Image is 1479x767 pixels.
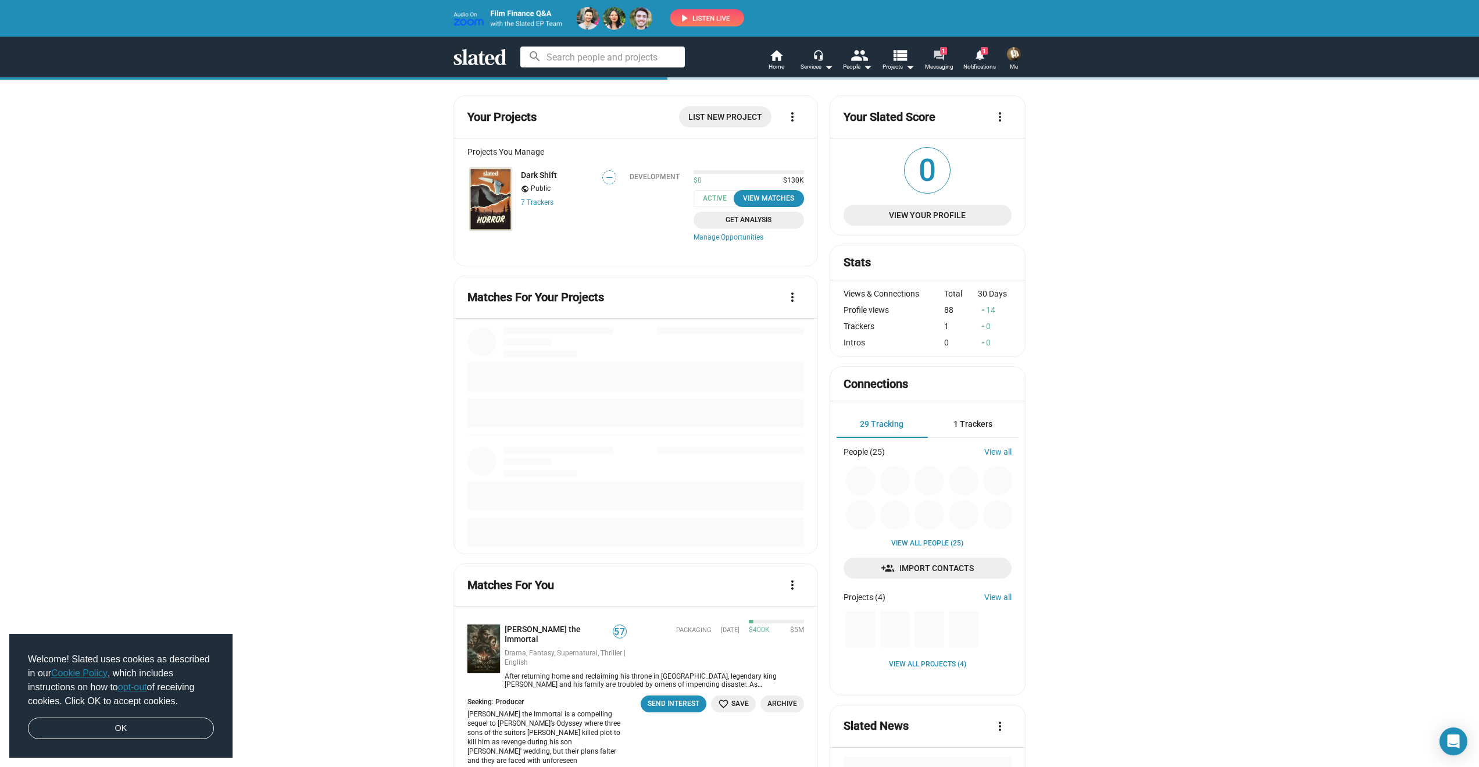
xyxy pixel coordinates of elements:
[1010,60,1018,74] span: Me
[769,60,784,74] span: Home
[919,48,959,74] a: 1Messaging
[1007,47,1021,61] img: Andrew Lillion
[118,682,147,692] a: opt-out
[925,60,953,74] span: Messaging
[878,48,919,74] button: Projects
[718,698,729,709] mat-icon: favorite_border
[844,558,1012,579] a: Import Contacts
[521,198,553,206] a: 7 Trackers
[853,558,1002,579] span: Import Contacts
[844,593,885,602] div: Projects (4)
[844,305,945,315] div: Profile views
[959,48,1000,74] a: 1Notifications
[993,719,1007,733] mat-icon: more_vert
[883,60,914,74] span: Projects
[467,625,500,688] a: Odysseus the Immortal
[889,660,966,669] a: View all Projects (4)
[821,60,835,74] mat-icon: arrow_drop_down
[796,48,837,74] button: Services
[505,649,627,668] div: Drama, Fantasy, Supernatural, Thriller | English
[953,419,992,429] span: 1 Trackers
[467,147,804,156] div: Projects You Manage
[778,176,804,185] span: $130K
[801,60,833,74] div: Services
[844,205,1012,226] a: View Your Profile
[785,626,804,635] span: $5M
[844,109,935,125] mat-card-title: Your Slated Score
[891,47,908,63] mat-icon: view_list
[51,668,108,678] a: Cookie Policy
[974,49,985,60] mat-icon: notifications
[843,60,872,74] div: People
[694,212,804,229] a: Get Analysis
[467,290,604,305] mat-card-title: Matches For Your Projects
[979,322,987,330] mat-icon: arrow_drop_up
[844,338,945,347] div: Intros
[905,148,950,193] span: 0
[860,60,874,74] mat-icon: arrow_drop_down
[756,48,796,74] a: Home
[933,50,944,61] mat-icon: forum
[844,255,871,270] mat-card-title: Stats
[711,695,756,712] button: Save
[520,47,685,67] input: Search people and projects
[641,695,706,712] button: Send Interest
[28,718,214,740] a: dismiss cookie message
[891,539,963,548] a: View all People (25)
[844,322,945,331] div: Trackers
[521,170,557,180] a: Dark Shift
[978,289,1012,298] div: 30 Days
[694,176,702,185] span: $0
[984,447,1012,456] a: View all
[785,110,799,124] mat-icon: more_vert
[741,192,797,205] div: View Matches
[9,634,233,758] div: cookieconsent
[981,47,988,55] span: 1
[978,322,1012,331] div: 0
[785,578,799,592] mat-icon: more_vert
[903,60,917,74] mat-icon: arrow_drop_down
[844,376,908,392] mat-card-title: Connections
[979,338,987,347] mat-icon: arrow_drop_up
[676,626,712,635] span: Packaging
[853,205,1002,226] span: View Your Profile
[467,166,514,233] a: Dark Shift
[767,698,797,710] span: Archive
[694,233,804,242] a: Manage Opportunities
[694,190,743,207] span: Active
[785,290,799,304] mat-icon: more_vert
[28,652,214,708] span: Welcome! Slated uses cookies as described in our , which includes instructions on how to of recei...
[860,419,903,429] span: 29 Tracking
[531,184,551,194] span: Public
[944,289,978,298] div: Total
[978,338,1012,347] div: 0
[734,190,804,207] button: View Matches
[500,672,804,688] div: After returning home and reclaiming his throne in Ithaca, legendary king Odysseus and his family ...
[630,173,680,181] div: Development
[844,289,945,298] div: Views & Connections
[467,577,554,593] mat-card-title: Matches For You
[837,48,878,74] button: People
[550,198,553,206] span: s
[760,695,804,712] button: Archive
[679,106,771,127] a: List New Project
[851,47,867,63] mat-icon: people
[470,168,512,230] img: Dark Shift
[984,593,1012,602] a: View all
[467,625,500,673] img: Odysseus the Immortal
[1000,45,1028,75] button: Andrew LillionMe
[603,172,616,183] span: —
[505,625,613,644] a: [PERSON_NAME] the Immortal
[978,305,1012,315] div: 14
[453,7,744,30] img: promo-live-zoom-ep-team4.png
[701,214,797,226] span: Get Analysis
[648,698,699,710] div: Send Interest
[688,106,762,127] span: List New Project
[613,626,626,638] span: 57
[749,626,770,635] span: $400K
[979,306,987,314] mat-icon: arrow_drop_up
[1439,727,1467,755] div: Open Intercom Messenger
[944,338,978,347] div: 0
[721,626,739,635] time: [DATE]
